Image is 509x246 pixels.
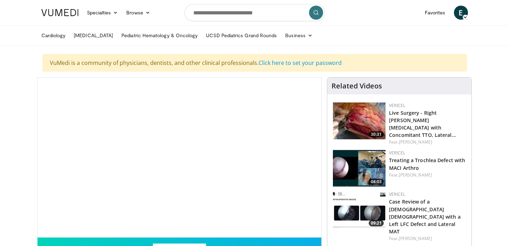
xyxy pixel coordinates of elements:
[42,54,467,72] div: VuMedi is a community of physicians, dentists, and other clinical professionals.
[333,102,386,139] a: 30:31
[399,172,432,178] a: [PERSON_NAME]
[454,6,468,20] a: E
[281,28,317,42] a: Business
[202,28,281,42] a: UCSD Pediatrics Grand Rounds
[331,82,382,90] h4: Related Videos
[37,28,70,42] a: Cardiology
[333,191,386,228] img: 7de77933-103b-4dce-a29e-51e92965dfc4.150x105_q85_crop-smart_upscale.jpg
[185,4,325,21] input: Search topics, interventions
[399,139,432,145] a: [PERSON_NAME]
[69,28,117,42] a: [MEDICAL_DATA]
[369,131,384,138] span: 30:31
[369,220,384,226] span: 09:21
[399,235,432,241] a: [PERSON_NAME]
[333,150,386,187] img: 0de30d39-bfe3-4001-9949-87048a0d8692.150x105_q85_crop-smart_upscale.jpg
[389,109,456,138] a: Live Surgery - Right [PERSON_NAME][MEDICAL_DATA] with Concomitant TTO, Lateral…
[389,198,461,234] a: Case Review of a [DEMOGRAPHIC_DATA] [DEMOGRAPHIC_DATA] with a Left LFC Defect and Lateral MAT
[421,6,450,20] a: Favorites
[389,150,405,156] a: Vericel
[122,6,154,20] a: Browse
[333,150,386,187] a: 08:03
[333,191,386,228] a: 09:21
[389,235,466,242] div: Feat.
[389,139,466,145] div: Feat.
[83,6,122,20] a: Specialties
[389,191,405,197] a: Vericel
[389,172,466,178] div: Feat.
[41,9,79,16] img: VuMedi Logo
[333,102,386,139] img: f2822210-6046-4d88-9b48-ff7c77ada2d7.150x105_q85_crop-smart_upscale.jpg
[259,59,342,67] a: Click here to set your password
[369,179,384,185] span: 08:03
[38,78,322,238] video-js: Video Player
[389,157,465,171] a: Treating a Trochlea Defect with MACI Arthro
[117,28,202,42] a: Pediatric Hematology & Oncology
[389,102,405,108] a: Vericel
